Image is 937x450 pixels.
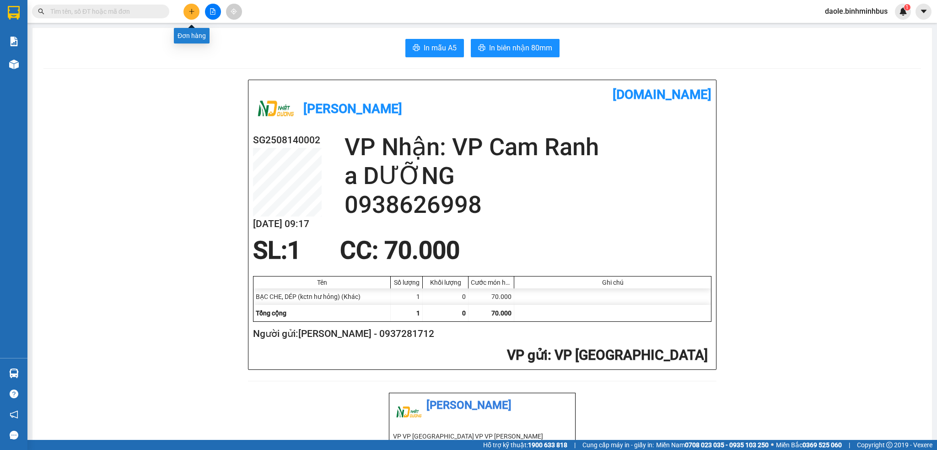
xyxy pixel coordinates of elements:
div: Cước món hàng [471,279,512,286]
div: 70.000 [468,288,514,305]
button: plus [183,4,199,20]
h2: SG2508140002 [253,133,322,148]
img: logo-vxr [8,6,20,20]
button: file-add [205,4,221,20]
div: Đơn hàng [174,28,210,43]
span: 1 [287,236,301,265]
span: question-circle [10,390,18,398]
span: search [38,8,44,15]
h2: a DƯỠNG [345,162,711,190]
strong: 0708 023 035 - 0935 103 250 [685,441,769,449]
span: SL: [253,236,287,265]
span: Tổng cộng [256,309,286,317]
span: file-add [210,8,216,15]
li: [PERSON_NAME] [393,397,571,414]
div: Số lượng [393,279,420,286]
span: | [849,440,850,450]
span: 1 [416,309,420,317]
li: VP VP [GEOGRAPHIC_DATA] [393,431,475,441]
div: CC : 70.000 [334,237,465,264]
h2: [DATE] 09:17 [253,217,322,232]
div: Ghi chú [517,279,709,286]
button: aim [226,4,242,20]
button: printerIn biên nhận 80mm [471,39,560,57]
input: Tìm tên, số ĐT hoặc mã đơn [50,6,158,16]
button: caret-down [915,4,932,20]
span: In mẫu A5 [424,42,457,54]
span: | [574,440,576,450]
span: message [10,431,18,439]
h2: Người gửi: [PERSON_NAME] - 0937281712 [253,326,708,342]
h2: : VP [GEOGRAPHIC_DATA] [253,346,708,365]
span: printer [478,44,485,53]
div: Khối lượng [425,279,466,286]
span: plus [188,8,195,15]
strong: 0369 525 060 [802,441,842,449]
sup: 1 [904,4,910,11]
span: 1 [905,4,909,11]
img: solution-icon [9,37,19,46]
h2: 0938626998 [345,190,711,219]
span: notification [10,410,18,419]
div: Tên [256,279,388,286]
img: warehouse-icon [9,369,19,378]
img: logo.jpg [253,87,299,133]
div: BẠC CHE, DÉP (kctn hư hỏng) (Khác) [253,288,391,305]
img: logo.jpg [393,397,425,429]
span: 0 [462,309,466,317]
button: printerIn mẫu A5 [405,39,464,57]
b: [PERSON_NAME] [303,101,402,116]
span: daole.binhminhbus [818,5,895,17]
span: caret-down [920,7,928,16]
b: [DOMAIN_NAME] [613,87,711,102]
span: In biên nhận 80mm [489,42,552,54]
span: copyright [886,442,893,448]
div: 1 [391,288,423,305]
span: Cung cấp máy in - giấy in: [582,440,654,450]
img: warehouse-icon [9,60,19,69]
span: VP gửi [507,347,548,363]
div: 0 [423,288,468,305]
span: Hỗ trợ kỹ thuật: [483,440,567,450]
span: printer [413,44,420,53]
span: 70.000 [491,309,512,317]
li: VP VP [PERSON_NAME] [475,431,557,441]
span: ⚪️ [771,443,774,447]
span: Miền Bắc [776,440,842,450]
strong: 1900 633 818 [528,441,567,449]
img: icon-new-feature [899,7,907,16]
span: aim [231,8,237,15]
span: Miền Nam [656,440,769,450]
h2: VP Nhận: VP Cam Ranh [345,133,711,162]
